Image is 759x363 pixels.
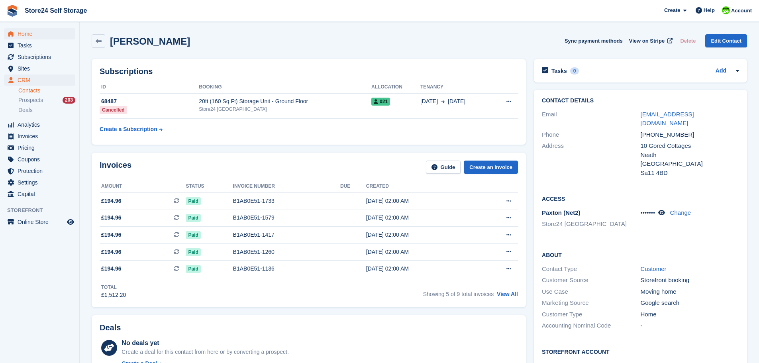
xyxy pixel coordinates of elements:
th: Invoice number [233,180,340,193]
div: [DATE] 02:00 AM [366,248,475,256]
a: [EMAIL_ADDRESS][DOMAIN_NAME] [641,111,694,127]
button: Delete [677,34,699,47]
span: Tasks [18,40,65,51]
h2: Storefront Account [542,347,739,355]
span: Paxton (Net2) [542,209,581,216]
button: Sync payment methods [565,34,623,47]
span: Invoices [18,131,65,142]
div: Create a deal for this contact from here or by converting a prospect. [122,348,288,356]
span: Pricing [18,142,65,153]
span: Account [731,7,752,15]
th: Due [340,180,366,193]
span: 021 [371,98,390,106]
span: £194.96 [101,248,122,256]
a: Store24 Self Storage [22,4,90,17]
li: Store24 [GEOGRAPHIC_DATA] [542,220,640,229]
div: [DATE] 02:00 AM [366,197,475,205]
div: 20ft (160 Sq Ft) Storage Unit - Ground Floor [199,97,371,106]
span: Home [18,28,65,39]
div: Neath [641,151,739,160]
a: menu [4,165,75,177]
span: Storefront [7,206,79,214]
div: [GEOGRAPHIC_DATA] [641,159,739,169]
span: Showing 5 of 9 total invoices [423,291,494,297]
span: Paid [186,214,200,222]
a: menu [4,216,75,228]
a: Create an Invoice [464,161,518,174]
a: menu [4,177,75,188]
span: Online Store [18,216,65,228]
div: 203 [63,97,75,104]
div: Phone [542,130,640,139]
div: Address [542,141,640,177]
span: Settings [18,177,65,188]
a: Prospects 203 [18,96,75,104]
span: Subscriptions [18,51,65,63]
div: Marketing Source [542,298,640,308]
div: Sa11 4BD [641,169,739,178]
div: Contact Type [542,265,640,274]
span: ••••••• [641,209,655,216]
a: Edit Contact [705,34,747,47]
span: Sites [18,63,65,74]
h2: [PERSON_NAME] [110,36,190,47]
div: - [641,321,739,330]
div: 10 Gored Cottages [641,141,739,151]
a: Change [670,209,691,216]
div: Cancelled [100,106,127,114]
h2: Tasks [551,67,567,75]
div: Store24 [GEOGRAPHIC_DATA] [199,106,371,113]
span: £194.96 [101,214,122,222]
span: View on Stripe [629,37,665,45]
a: menu [4,188,75,200]
a: Preview store [66,217,75,227]
span: Paid [186,197,200,205]
span: Create [664,6,680,14]
div: Email [542,110,640,128]
a: Add [716,67,726,76]
div: B1AB0E51-1417 [233,231,340,239]
div: [DATE] 02:00 AM [366,265,475,273]
span: Coupons [18,154,65,165]
a: Contacts [18,87,75,94]
a: Deals [18,106,75,114]
span: Deals [18,106,33,114]
div: Home [641,310,739,319]
span: £194.96 [101,231,122,239]
th: Booking [199,81,371,94]
div: B1AB0E51-1579 [233,214,340,222]
h2: Deals [100,323,121,332]
div: B1AB0E51-1136 [233,265,340,273]
div: No deals yet [122,338,288,348]
a: menu [4,28,75,39]
th: Tenancy [420,81,492,94]
h2: Invoices [100,161,131,174]
span: £194.96 [101,265,122,273]
span: £194.96 [101,197,122,205]
div: B1AB0E51-1260 [233,248,340,256]
th: ID [100,81,199,94]
h2: Access [542,194,739,202]
a: Create a Subscription [100,122,163,137]
th: Status [186,180,233,193]
a: menu [4,63,75,74]
div: Moving home [641,287,739,296]
div: [PHONE_NUMBER] [641,130,739,139]
div: Total [101,284,126,291]
a: Customer [641,265,667,272]
span: [DATE] [420,97,438,106]
span: Paid [186,265,200,273]
img: Robert Sears [722,6,730,14]
a: View All [497,291,518,297]
a: menu [4,75,75,86]
h2: Subscriptions [100,67,518,76]
span: Paid [186,248,200,256]
th: Allocation [371,81,420,94]
div: £1,512.20 [101,291,126,299]
div: [DATE] 02:00 AM [366,214,475,222]
h2: About [542,251,739,259]
span: Help [704,6,715,14]
div: [DATE] 02:00 AM [366,231,475,239]
a: Guide [426,161,461,174]
div: B1AB0E51-1733 [233,197,340,205]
